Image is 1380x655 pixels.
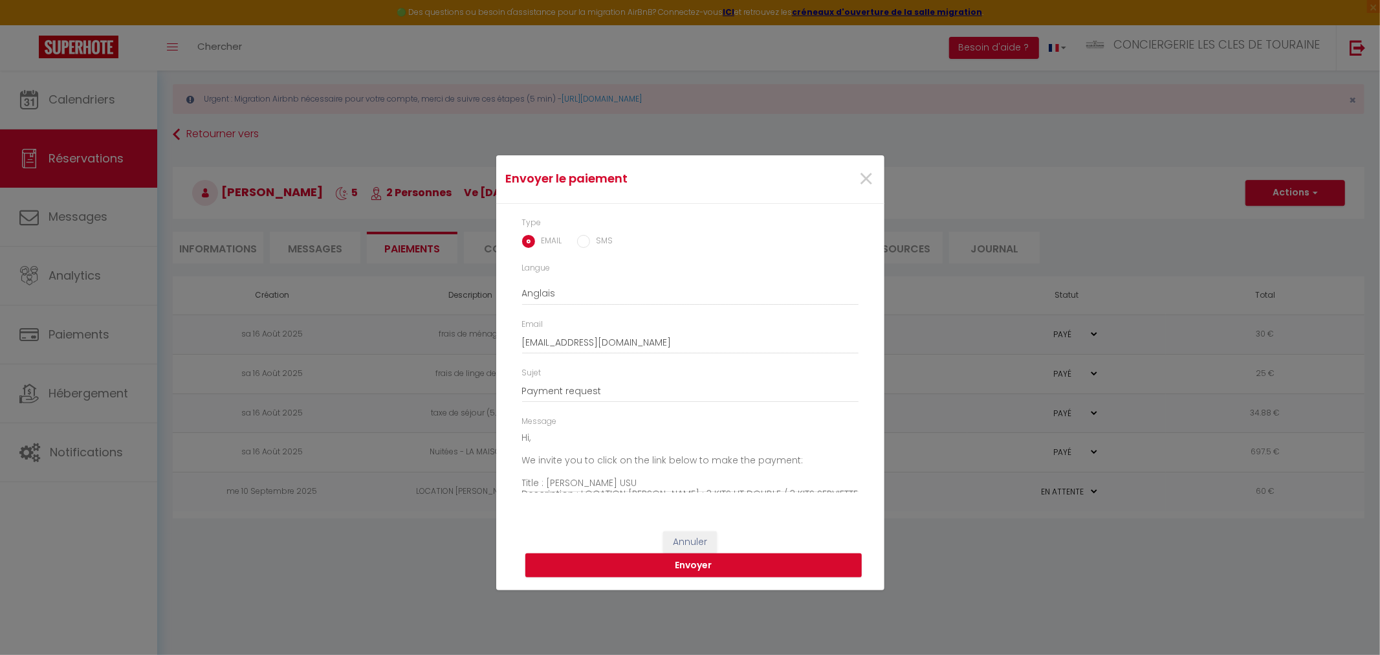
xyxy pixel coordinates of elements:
label: SMS [590,235,613,249]
label: EMAIL [535,235,562,249]
button: Close [859,166,875,194]
label: Langue [522,262,551,274]
label: Sujet [522,367,542,379]
button: Ouvrir le widget de chat LiveChat [10,5,49,44]
label: Email [522,318,543,331]
label: Message [522,416,557,428]
label: Type [522,217,542,229]
h4: Envoyer le paiement [506,170,746,188]
span: × [859,160,875,199]
button: Envoyer [525,553,862,578]
button: Annuler [663,531,717,553]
